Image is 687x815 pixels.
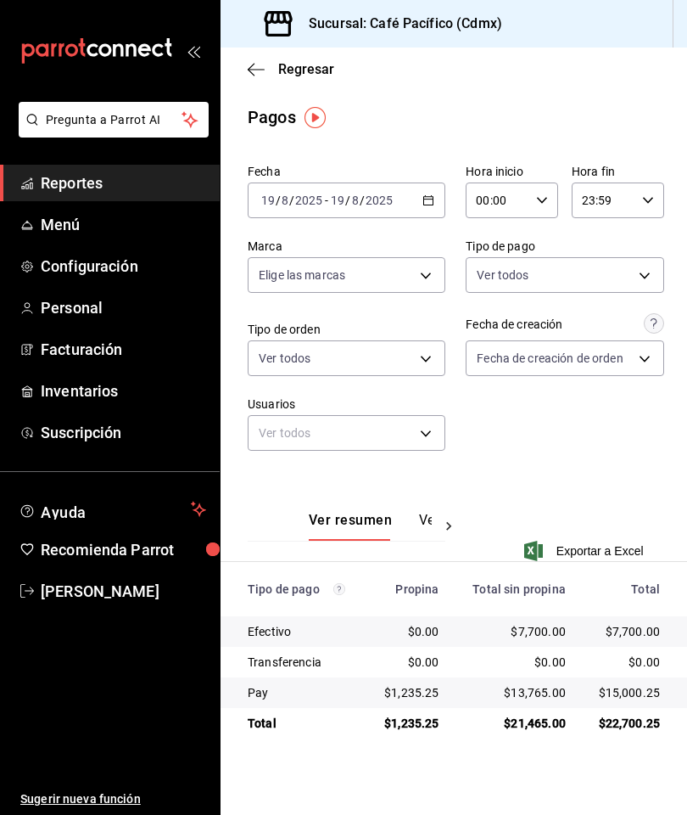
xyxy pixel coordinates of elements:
div: $7,700.00 [593,623,660,640]
a: Pregunta a Parrot AI [12,123,209,141]
div: Total [248,715,353,732]
span: Recomienda Parrot [41,538,206,561]
img: Tooltip marker [304,107,326,128]
span: Elige las marcas [259,267,345,284]
div: $7,700.00 [466,623,565,640]
div: Efectivo [248,623,353,640]
label: Usuarios [248,398,445,410]
input: ---- [294,194,323,207]
div: $0.00 [380,623,439,640]
button: Ver pagos [419,512,483,541]
span: Menú [41,213,206,236]
span: / [276,194,281,207]
input: -- [330,194,345,207]
div: Tipo de pago [248,582,353,596]
div: $22,700.25 [593,715,660,732]
svg: Los pagos realizados con Pay y otras terminales son montos brutos. [333,583,345,595]
div: Total [593,582,660,596]
div: Ver todos [248,415,445,451]
span: Inventarios [41,379,206,402]
div: $1,235.25 [380,715,439,732]
div: $0.00 [466,654,565,671]
div: $0.00 [593,654,660,671]
button: Exportar a Excel [528,541,644,561]
span: / [345,194,350,207]
input: -- [351,194,360,207]
div: $21,465.00 [466,715,565,732]
span: [PERSON_NAME] [41,580,206,603]
div: Pay [248,684,353,701]
span: Ver todos [477,267,528,284]
span: Configuración [41,255,206,278]
div: Total sin propina [466,582,565,596]
span: Sugerir nueva función [20,790,206,808]
h3: Sucursal: Café Pacífico (Cdmx) [295,14,502,34]
button: Pregunta a Parrot AI [19,102,209,138]
span: Fecha de creación de orden [477,350,623,367]
div: $13,765.00 [466,684,565,701]
label: Tipo de orden [248,323,445,335]
div: $1,235.25 [380,684,439,701]
span: - [325,194,328,207]
span: / [289,194,294,207]
div: Pagos [248,104,296,130]
div: $0.00 [380,654,439,671]
span: Facturación [41,338,206,361]
span: Reportes [41,171,206,194]
span: Regresar [278,61,334,77]
div: navigation tabs [309,512,432,541]
span: / [360,194,365,207]
button: open_drawer_menu [187,44,200,58]
input: -- [281,194,289,207]
span: Pregunta a Parrot AI [46,111,182,129]
input: -- [260,194,276,207]
input: ---- [365,194,394,207]
label: Marca [248,240,445,252]
span: Personal [41,296,206,319]
div: Transferencia [248,654,353,671]
span: Suscripción [41,421,206,444]
div: Fecha de creación [466,316,562,334]
label: Hora inicio [466,166,558,177]
button: Regresar [248,61,334,77]
span: Ver todos [259,350,310,367]
label: Tipo de pago [466,240,663,252]
label: Fecha [248,166,445,177]
div: Propina [380,582,439,596]
div: $15,000.25 [593,684,660,701]
button: Ver resumen [309,512,392,541]
label: Hora fin [572,166,664,177]
span: Ayuda [41,499,184,520]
